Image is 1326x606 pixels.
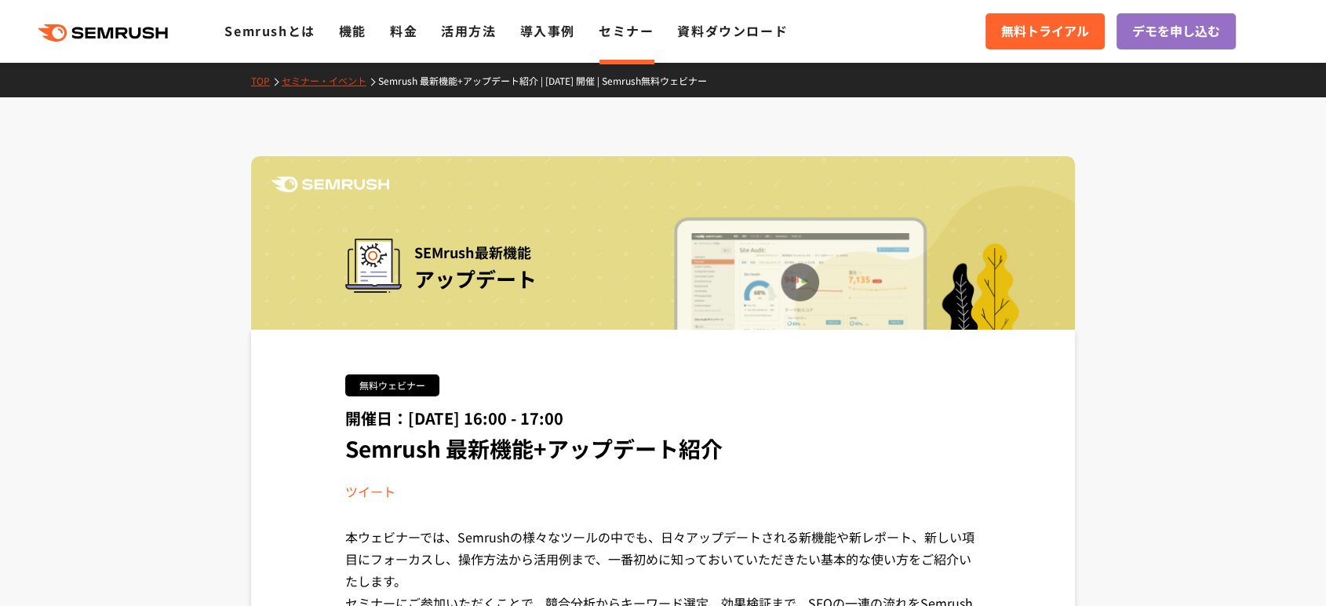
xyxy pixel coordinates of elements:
[414,239,537,265] span: SEMrush最新機能
[271,177,389,192] img: Semrush
[345,407,563,429] span: 開催日：[DATE] 16:00 - 17:00
[339,21,366,40] a: 機能
[985,13,1105,49] a: 無料トライアル
[1132,21,1220,42] span: デモを申し込む
[390,21,417,40] a: 料金
[282,74,378,87] a: セミナー・イベント
[251,74,282,87] a: TOP
[414,264,537,293] span: アップデート
[1117,13,1236,49] a: デモを申し込む
[345,482,395,501] a: ツイート
[441,21,496,40] a: 活用方法
[1001,21,1089,42] span: 無料トライアル
[520,21,575,40] a: 導入事例
[345,433,723,464] span: Semrush 最新機能+アップデート紹介
[677,21,788,40] a: 資料ダウンロード
[345,374,439,396] div: 無料ウェビナー
[378,74,719,87] a: Semrush 最新機能+アップデート紹介 | [DATE] 開催 | Semrush無料ウェビナー
[224,21,315,40] a: Semrushとは
[599,21,654,40] a: セミナー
